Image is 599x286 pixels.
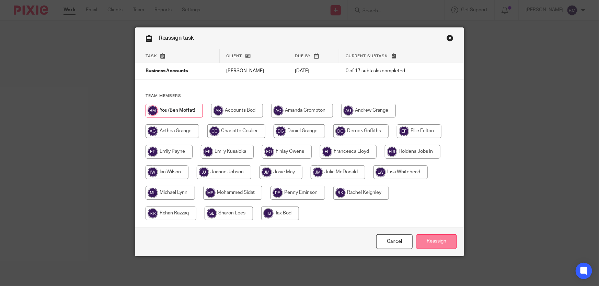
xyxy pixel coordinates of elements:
a: Close this dialog window [447,35,453,44]
a: Close this dialog window [376,234,413,249]
h4: Team members [146,93,454,99]
span: Client [227,54,242,58]
span: Business Accounts [146,69,188,74]
p: [DATE] [295,67,332,74]
span: Reassign task [159,35,194,41]
span: Current subtask [346,54,388,58]
span: Task [146,54,157,58]
span: Due by [295,54,311,58]
td: 0 of 17 subtasks completed [339,63,436,79]
p: [PERSON_NAME] [226,67,281,74]
input: Reassign [416,234,457,249]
